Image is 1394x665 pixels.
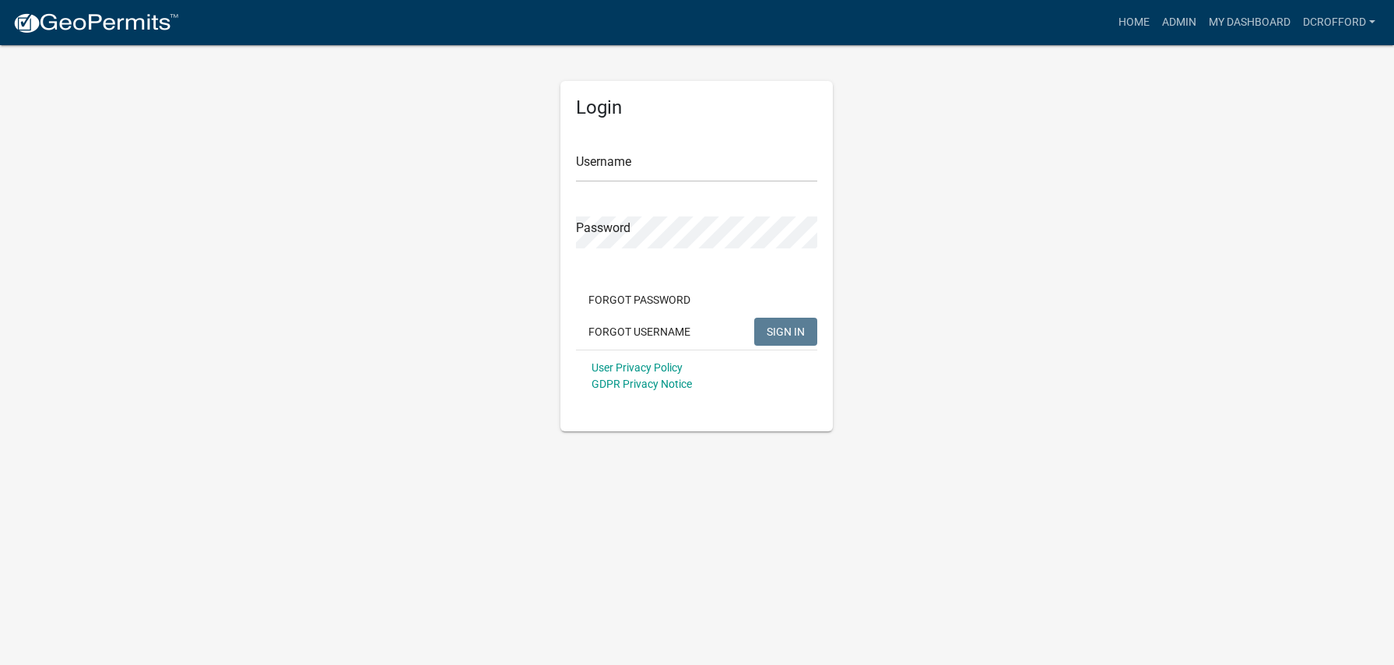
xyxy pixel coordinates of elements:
[1156,8,1203,37] a: Admin
[576,318,703,346] button: Forgot Username
[1297,8,1382,37] a: dcrofford
[1112,8,1156,37] a: Home
[1203,8,1297,37] a: My Dashboard
[576,286,703,314] button: Forgot Password
[592,378,692,390] a: GDPR Privacy Notice
[592,361,683,374] a: User Privacy Policy
[576,97,817,119] h5: Login
[754,318,817,346] button: SIGN IN
[767,325,805,337] span: SIGN IN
